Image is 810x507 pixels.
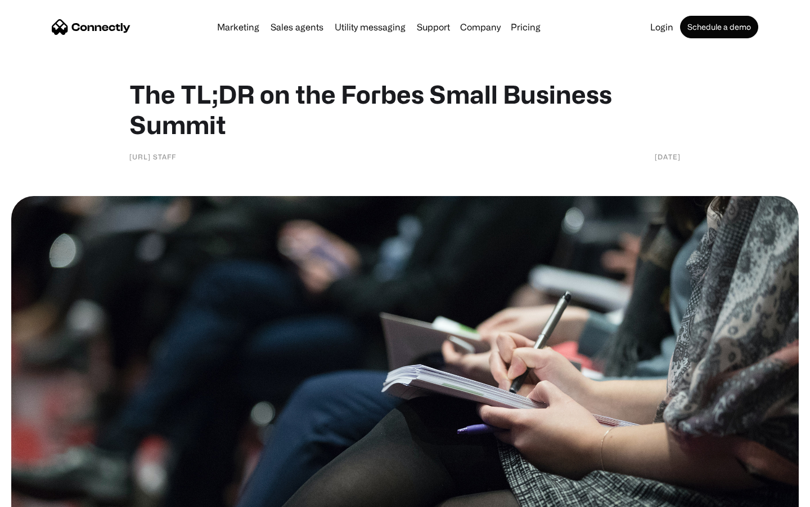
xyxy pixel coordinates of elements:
[129,79,681,140] h1: The TL;DR on the Forbes Small Business Summit
[213,23,264,32] a: Marketing
[506,23,545,32] a: Pricing
[457,19,504,35] div: Company
[646,23,678,32] a: Login
[412,23,454,32] a: Support
[22,487,67,503] ul: Language list
[129,151,176,162] div: [URL] Staff
[330,23,410,32] a: Utility messaging
[266,23,328,32] a: Sales agents
[52,19,130,35] a: home
[680,16,758,38] a: Schedule a demo
[655,151,681,162] div: [DATE]
[11,487,67,503] aside: Language selected: English
[460,19,501,35] div: Company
